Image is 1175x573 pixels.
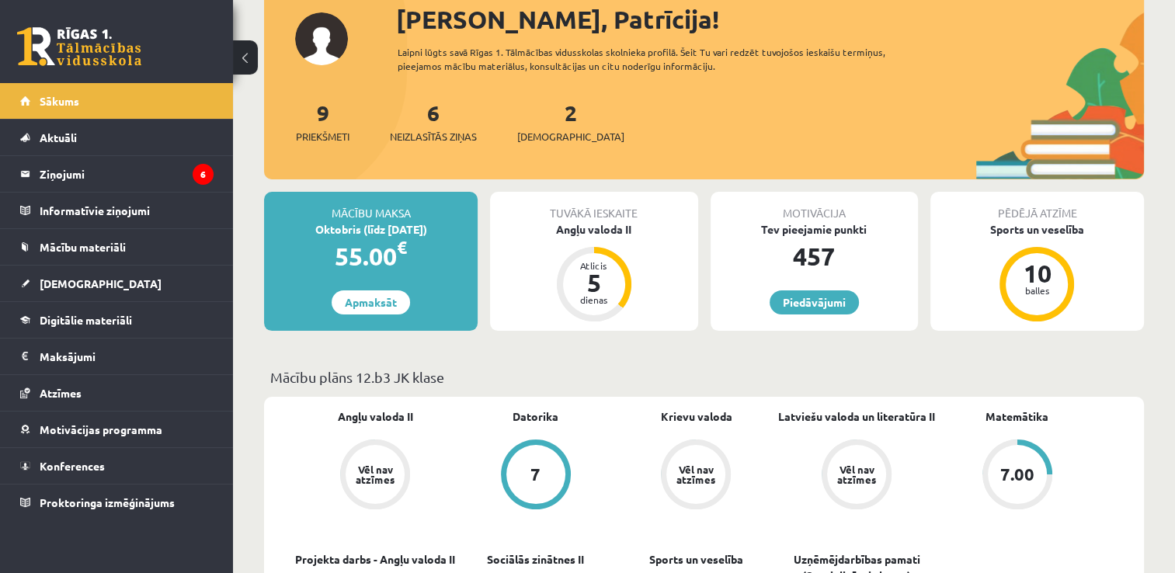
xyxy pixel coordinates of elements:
a: Aktuāli [20,120,214,155]
a: Vēl nav atzīmes [616,439,777,512]
span: Sākums [40,94,79,108]
div: 55.00 [264,238,478,275]
a: 9Priekšmeti [296,99,349,144]
a: [DEMOGRAPHIC_DATA] [20,266,214,301]
div: Motivācija [711,192,918,221]
a: Vēl nav atzīmes [295,439,456,512]
span: Digitālie materiāli [40,313,132,327]
i: 6 [193,164,214,185]
a: Informatīvie ziņojumi [20,193,214,228]
a: 7 [456,439,617,512]
a: Sports un veselība 10 balles [930,221,1144,324]
div: balles [1013,286,1060,295]
a: Apmaksāt [332,290,410,314]
div: Pēdējā atzīme [930,192,1144,221]
div: Laipni lūgts savā Rīgas 1. Tālmācības vidusskolas skolnieka profilā. Šeit Tu vari redzēt tuvojošo... [398,45,926,73]
div: Vēl nav atzīmes [674,464,718,484]
a: 7.00 [937,439,1097,512]
legend: Ziņojumi [40,156,214,192]
a: Sociālās zinātnes II [487,551,584,568]
div: Atlicis [571,261,617,270]
span: Priekšmeti [296,129,349,144]
a: Digitālie materiāli [20,302,214,338]
a: Angļu valoda II Atlicis 5 dienas [490,221,697,324]
a: Sports un veselība [649,551,743,568]
div: 7 [530,466,541,483]
span: [DEMOGRAPHIC_DATA] [517,129,624,144]
span: Proktoringa izmēģinājums [40,495,175,509]
span: Konferences [40,459,105,473]
div: Sports un veselība [930,221,1144,238]
a: Datorika [513,408,558,425]
legend: Maksājumi [40,339,214,374]
a: Rīgas 1. Tālmācības vidusskola [17,27,141,66]
div: dienas [571,295,617,304]
a: Projekta darbs - Angļu valoda II [295,551,455,568]
a: Proktoringa izmēģinājums [20,484,214,520]
div: 5 [571,270,617,295]
a: Atzīmes [20,375,214,411]
div: 457 [711,238,918,275]
a: Motivācijas programma [20,412,214,447]
div: [PERSON_NAME], Patrīcija! [396,1,1144,38]
a: Piedāvājumi [770,290,859,314]
div: Oktobris (līdz [DATE]) [264,221,478,238]
a: Vēl nav atzīmes [777,439,937,512]
span: € [397,236,407,259]
a: Maksājumi [20,339,214,374]
span: Aktuāli [40,130,77,144]
div: Vēl nav atzīmes [353,464,397,484]
a: Matemātika [986,408,1048,425]
a: Konferences [20,448,214,484]
p: Mācību plāns 12.b3 JK klase [270,366,1138,387]
a: 6Neizlasītās ziņas [390,99,477,144]
div: Vēl nav atzīmes [835,464,878,484]
a: Sākums [20,83,214,119]
a: Latviešu valoda un literatūra II [778,408,935,425]
legend: Informatīvie ziņojumi [40,193,214,228]
div: 10 [1013,261,1060,286]
span: Neizlasītās ziņas [390,129,477,144]
div: Tev pieejamie punkti [711,221,918,238]
div: 7.00 [1000,466,1034,483]
a: Mācību materiāli [20,229,214,265]
span: Atzīmes [40,386,82,400]
span: Motivācijas programma [40,422,162,436]
div: Tuvākā ieskaite [490,192,697,221]
span: Mācību materiāli [40,240,126,254]
span: [DEMOGRAPHIC_DATA] [40,276,162,290]
div: Mācību maksa [264,192,478,221]
a: Krievu valoda [660,408,732,425]
a: Angļu valoda II [338,408,413,425]
div: Angļu valoda II [490,221,697,238]
a: 2[DEMOGRAPHIC_DATA] [517,99,624,144]
a: Ziņojumi6 [20,156,214,192]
